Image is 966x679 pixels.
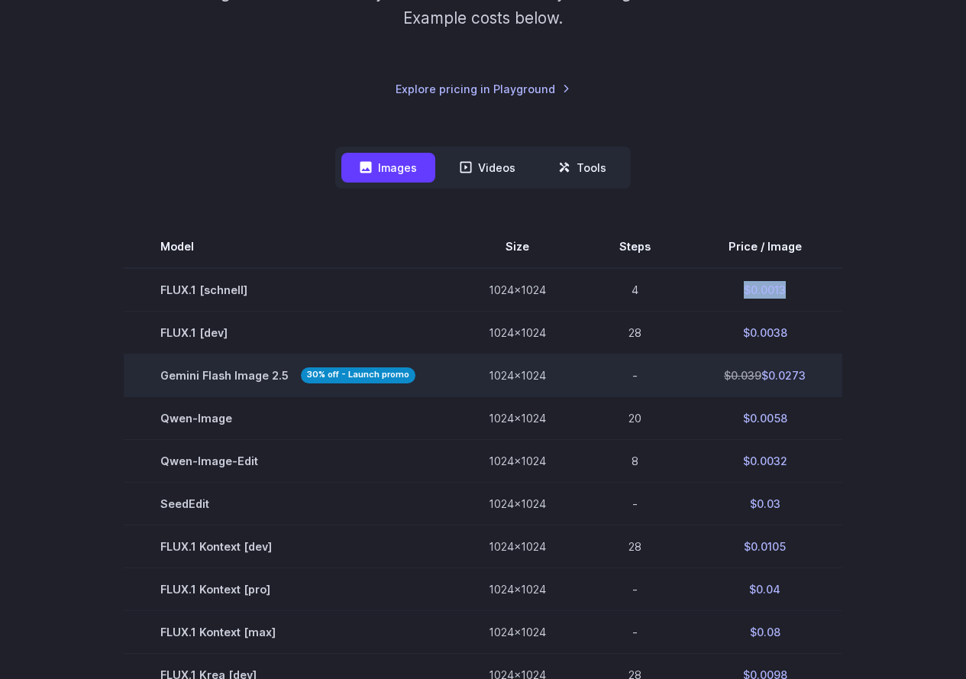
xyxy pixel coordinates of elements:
[583,268,687,312] td: 4
[301,367,415,383] strong: 30% off - Launch promo
[441,153,534,183] button: Videos
[124,396,452,439] td: Qwen-Image
[583,611,687,654] td: -
[583,568,687,611] td: -
[452,311,583,354] td: 1024x1024
[452,525,583,567] td: 1024x1024
[687,568,842,611] td: $0.04
[124,525,452,567] td: FLUX.1 Kontext [dev]
[687,439,842,482] td: $0.0032
[160,367,415,384] span: Gemini Flash Image 2.5
[583,482,687,525] td: -
[583,525,687,567] td: 28
[124,225,452,268] th: Model
[583,354,687,396] td: -
[452,225,583,268] th: Size
[583,225,687,268] th: Steps
[452,568,583,611] td: 1024x1024
[124,439,452,482] td: Qwen-Image-Edit
[724,369,761,382] s: $0.039
[687,525,842,567] td: $0.0105
[124,268,452,312] td: FLUX.1 [schnell]
[687,396,842,439] td: $0.0058
[687,311,842,354] td: $0.0038
[124,482,452,525] td: SeedEdit
[687,268,842,312] td: $0.0013
[452,439,583,482] td: 1024x1024
[452,396,583,439] td: 1024x1024
[396,80,570,98] a: Explore pricing in Playground
[583,311,687,354] td: 28
[452,482,583,525] td: 1024x1024
[540,153,625,183] button: Tools
[687,611,842,654] td: $0.08
[124,311,452,354] td: FLUX.1 [dev]
[452,268,583,312] td: 1024x1024
[687,225,842,268] th: Price / Image
[452,354,583,396] td: 1024x1024
[124,611,452,654] td: FLUX.1 Kontext [max]
[687,482,842,525] td: $0.03
[583,439,687,482] td: 8
[341,153,435,183] button: Images
[452,611,583,654] td: 1024x1024
[583,396,687,439] td: 20
[687,354,842,396] td: $0.0273
[124,568,452,611] td: FLUX.1 Kontext [pro]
